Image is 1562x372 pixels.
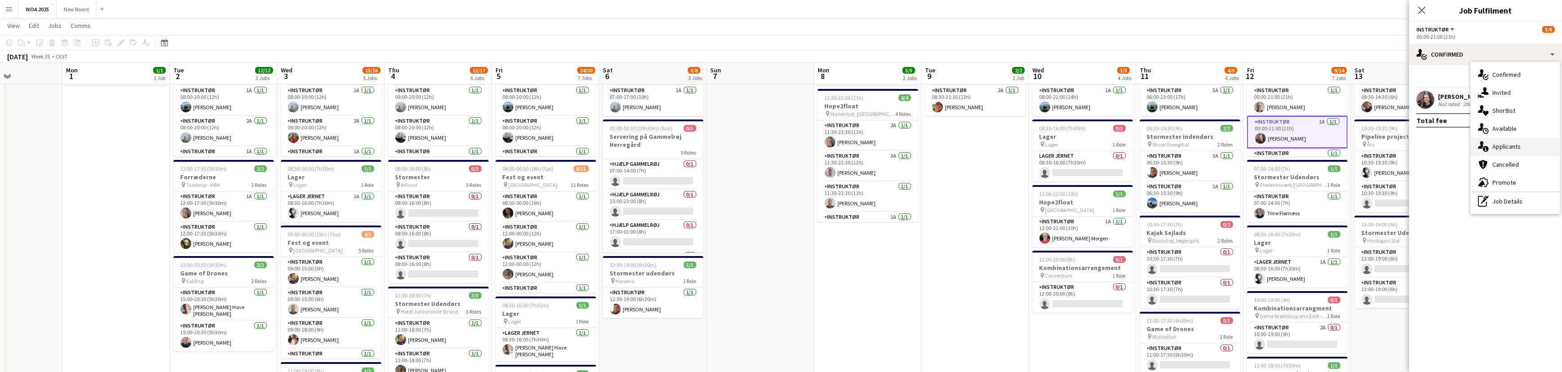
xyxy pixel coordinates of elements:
[388,66,399,74] span: Thu
[1032,282,1133,313] app-card-role: Instruktør0/112:00-20:00 (8h)
[1409,4,1562,16] h3: Job Fulfilment
[288,231,341,238] span: 09:00-00:00 (15h) (Thu)
[1416,26,1449,33] span: Instruktør
[602,71,613,81] span: 6
[603,120,704,252] app-job-card: 07:00-03:30 (20h30m) (Sun)0/5Servering på Gammelrøj Herregård5 RolesHjælp Gammelrøj0/107:00-14:00...
[67,20,94,31] a: Comms
[1354,182,1455,212] app-card-role: Instruktør0/110:30-19:30 (9h)
[818,66,829,74] span: Mon
[388,318,489,349] app-card-role: Instruktør1/111:00-18:00 (7h)[PERSON_NAME]
[1471,66,1560,84] div: Confirmed
[1328,362,1341,369] span: 1/1
[153,67,166,74] span: 1/1
[362,165,374,172] span: 1/1
[1354,247,1455,278] app-card-role: Instruktør2A0/113:00-19:00 (6h)
[603,85,704,116] app-card-role: Instruktør1A1/107:00-17:00 (10h)[PERSON_NAME]
[281,191,381,222] app-card-role: Lager Jernet1A1/108:30-16:00 (7h30m)[PERSON_NAME]
[496,283,596,314] app-card-role: Instruktør1/112:00-00:00 (12h)
[576,302,589,309] span: 1/1
[681,149,696,156] span: 5 Roles
[186,278,204,284] span: Kolding
[1032,66,1044,74] span: Wed
[496,222,596,252] app-card-role: Instruktør1/112:00-00:00 (12h)[PERSON_NAME]
[1260,313,1327,319] span: Gerne Brædstrup området - [GEOGRAPHIC_DATA]
[57,0,97,18] button: New Board
[48,22,62,30] span: Jobs
[252,278,267,284] span: 2 Roles
[252,182,267,188] span: 2 Roles
[1327,247,1341,254] span: 1 Role
[496,66,503,74] span: Fri
[1354,216,1455,308] app-job-card: 13:00-19:00 (6h)0/2Stormester Udendørs Hindsgavl Slot2 RolesInstruktør2A0/113:00-19:00 (6h) Instr...
[903,67,915,74] span: 5/5
[387,71,399,81] span: 4
[1247,257,1348,288] app-card-role: Lager Jernet1A1/108:30-16:00 (7h30m)[PERSON_NAME]
[281,173,381,181] h3: Lager
[388,222,489,252] app-card-role: Instruktør0/108:00-16:00 (8h)
[173,191,274,222] app-card-role: Instruktør1A1/112:00-17:30 (5h30m)[PERSON_NAME]
[18,0,57,18] button: WOA 2025
[1247,291,1348,353] div: 10:00-19:00 (9h)0/1Kombinationsarrangment Gerne Brædstrup området - [GEOGRAPHIC_DATA]1 RoleInstru...
[1218,141,1233,148] span: 2 Roles
[925,66,935,74] span: Tue
[281,146,381,177] app-card-role: Instruktør1A1/108:00-20:00 (12h)
[924,71,935,81] span: 9
[1247,226,1348,288] app-job-card: 08:30-16:00 (7h30m)1/1Lager Lager1 RoleLager Jernet1A1/108:30-16:00 (7h30m)[PERSON_NAME]
[173,146,274,177] app-card-role: Instruktør1A1/108:00-20:00 (12h)
[1040,125,1086,132] span: 08:30-16:00 (7h30m)
[825,94,864,101] span: 11:30-22:30 (11h)
[1328,165,1341,172] span: 1/1
[578,75,595,81] div: 7 Jobs
[25,20,43,31] a: Edit
[688,67,700,74] span: 3/8
[1032,264,1133,272] h3: Kombinationsarrangement
[363,75,380,81] div: 5 Jobs
[1032,120,1133,182] app-job-card: 08:30-16:00 (7h30m)0/1Lager Lager1 RoleLager Jernet0/108:30-16:00 (7h30m)
[1113,141,1126,148] span: 1 Role
[281,160,381,222] app-job-card: 08:30-16:00 (7h30m)1/1Lager Lager1 RoleLager Jernet1A1/108:30-16:00 (7h30m)[PERSON_NAME]
[65,71,78,81] span: 1
[610,261,657,268] span: 12:30-19:00 (6h30m)
[1040,256,1076,263] span: 12:00-20:00 (8h)
[359,247,374,254] span: 5 Roles
[1332,67,1347,74] span: 9/14
[1031,71,1044,81] span: 10
[603,251,704,281] app-card-role: Hjælp Gammelrøj0/1
[1247,66,1254,74] span: Fri
[388,146,489,177] app-card-role: Instruktør1/108:00-20:00 (12h)
[574,165,589,172] span: 8/11
[1471,192,1560,210] div: Job Details
[1045,272,1073,279] span: Conventum
[1354,120,1455,212] app-job-card: 10:30-19:30 (9h)1/2Pipeline project Års2 RolesInstruktør1/110:30-19:30 (9h)[PERSON_NAME]Instruktø...
[603,256,704,318] app-job-card: 12:30-19:00 (6h30m)1/1Stormester udendørs Horsens1 RoleInstruktør1/112:30-19:00 (6h30m)[PERSON_NAME]
[401,182,418,188] span: Billund
[1247,148,1348,179] app-card-role: Instruktør1/1
[1140,120,1240,212] app-job-card: 06:30-15:30 (9h)2/2Stormester indendørs Struer Energihal2 RolesInstruktør3A1/106:30-15:30 (9h)[PE...
[577,67,595,74] span: 24/30
[1045,141,1058,148] span: Lager
[388,160,489,283] app-job-card: 08:00-16:00 (8h)0/3Stormester Billund3 RolesInstruktør0/108:00-16:00 (8h) Instruktør0/108:00-16:0...
[494,71,503,81] span: 5
[684,261,696,268] span: 1/1
[603,220,704,251] app-card-role: Hjælp Gammelrøj0/117:00-01:00 (8h)
[818,182,918,212] app-card-role: Instruktør1/111:30-22:30 (11h)[PERSON_NAME]
[1247,160,1348,222] app-job-card: 07:00-14:00 (7h)1/1Stormester Udendørs Frederiksværk/[GEOGRAPHIC_DATA]1 RoleInstruktør1/107:00-14...
[1260,247,1273,254] span: Lager
[1113,190,1126,197] span: 1/1
[1327,313,1341,319] span: 1 Role
[44,20,65,31] a: Jobs
[1147,317,1194,324] span: 11:00-17:30 (6h30m)
[1117,67,1130,74] span: 3/5
[603,66,613,74] span: Sat
[1471,173,1560,191] div: Promote
[1220,333,1233,340] span: 1 Role
[173,85,274,116] app-card-role: Instruktør1A1/108:00-20:00 (12h)[PERSON_NAME]
[1362,125,1398,132] span: 10:30-19:30 (9h)
[1247,23,1348,156] app-job-card: 00:00-21:00 (21h)5/6[PERSON_NAME] Marielyst - [GEOGRAPHIC_DATA]6 RolesInstruktør1/100:00-21:00 (2...
[470,75,487,81] div: 6 Jobs
[710,66,721,74] span: Sun
[173,269,274,277] h3: Game of Drones
[172,71,184,81] span: 2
